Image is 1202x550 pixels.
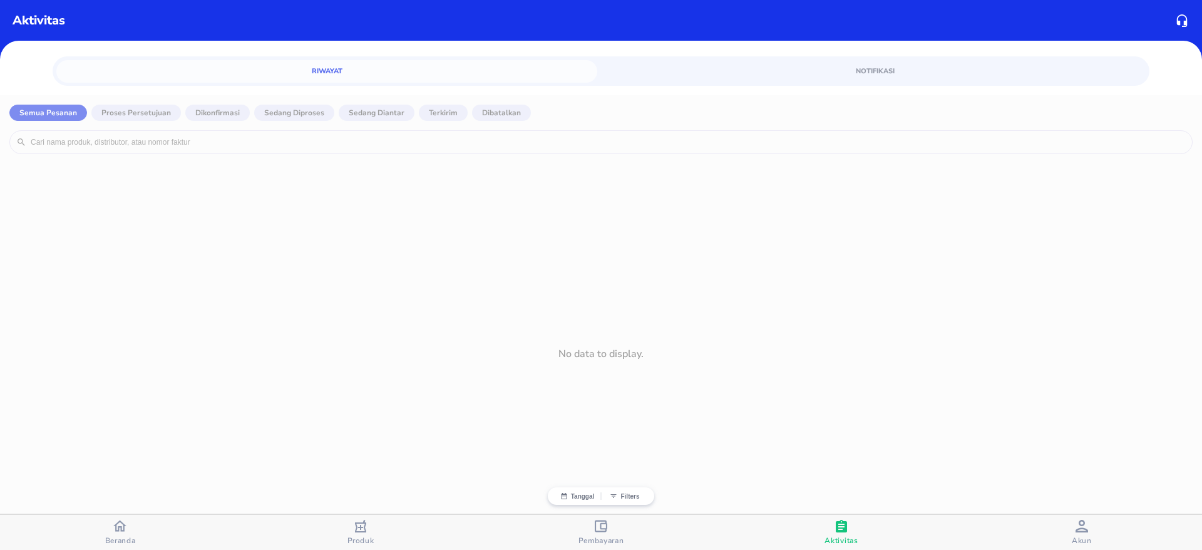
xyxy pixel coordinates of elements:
button: Pembayaran [481,515,721,550]
button: Proses Persetujuan [91,105,181,121]
span: Aktivitas [824,536,858,546]
button: Dikonfirmasi [185,105,250,121]
button: Semua Pesanan [9,105,87,121]
span: Produk [347,536,374,546]
p: Terkirim [429,107,458,118]
button: Aktivitas [721,515,962,550]
span: Riwayat [64,65,590,77]
button: Sedang diantar [339,105,414,121]
p: Sedang diantar [349,107,404,118]
span: Notifikasi [612,65,1138,77]
button: Akun [962,515,1202,550]
span: Beranda [105,536,136,546]
p: No data to display. [558,346,644,361]
button: Terkirim [419,105,468,121]
p: Semua Pesanan [19,107,77,118]
span: Pembayaran [578,536,624,546]
button: Filters [601,492,648,500]
p: Aktivitas [13,11,65,30]
p: Proses Persetujuan [101,107,171,118]
button: Tanggal [554,492,601,500]
p: Dikonfirmasi [195,107,240,118]
p: Sedang diproses [264,107,324,118]
button: Produk [240,515,481,550]
input: Cari nama produk, distributor, atau nomor faktur [29,137,1186,147]
a: Notifikasi [605,60,1146,83]
p: Dibatalkan [482,107,521,118]
div: simple tabs [53,56,1149,83]
button: Dibatalkan [472,105,531,121]
a: Riwayat [56,60,597,83]
span: Akun [1072,536,1092,546]
button: Sedang diproses [254,105,334,121]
